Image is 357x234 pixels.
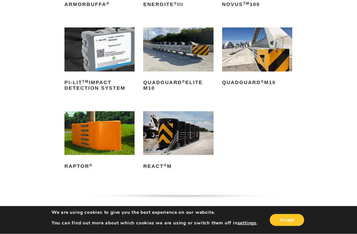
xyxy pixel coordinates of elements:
sup: ® [106,2,110,6]
h2: RAPTOR [64,161,135,172]
sup: ® [261,80,264,84]
sup: ® [182,80,185,84]
button: settings [238,220,257,226]
a: RAPTOR® [64,112,135,172]
p: You can find out more about which cookies we are using or switch them off in . [52,220,258,226]
sup: TM [243,2,250,6]
button: Accept [270,214,304,226]
sup: ® [174,2,177,6]
h2: PI-LIT Impact Detection System [64,78,135,94]
h2: REACT M [143,161,213,172]
sup: ® [164,164,167,167]
a: QuadGuard®Elite M10 [143,28,213,94]
sup: ® [89,164,93,167]
h2: QuadGuard M10 [222,78,292,88]
a: PI-LITTMImpact Detection System [64,28,135,94]
p: We are using cookies to give you the best experience on our website. [52,210,258,215]
a: QuadGuard®M10 [222,28,292,88]
h2: QuadGuard Elite M10 [143,78,213,94]
a: REACT®M [143,112,213,172]
sup: TM [82,80,89,84]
